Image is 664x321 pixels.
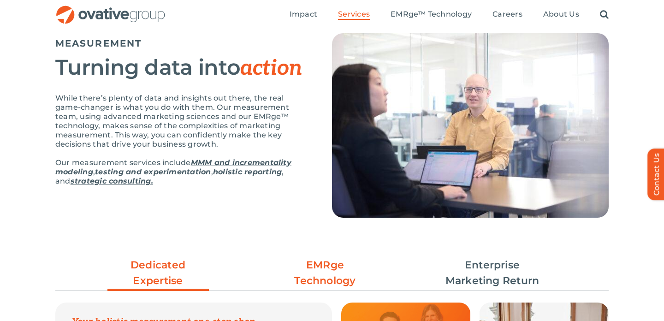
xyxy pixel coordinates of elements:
[543,10,579,20] a: About Us
[55,253,609,293] ul: Post Filters
[492,10,522,19] span: Careers
[338,10,370,19] span: Services
[442,257,543,289] a: Enterprise Marketing Return
[55,5,166,13] a: OG_Full_horizontal_RGB
[600,10,609,20] a: Search
[338,10,370,20] a: Services
[213,167,282,176] a: holistic reporting
[240,55,302,81] em: action
[543,10,579,19] span: About Us
[95,167,211,176] a: testing and experimentation
[71,177,153,185] a: strategic consulting.
[492,10,522,20] a: Careers
[391,10,472,20] a: EMRge™ Technology
[55,56,309,80] h2: Turning data into
[55,158,309,186] p: Our measurement services include , , , and
[55,94,309,149] p: While there’s plenty of data and insights out there, the real game-changer is what you do with th...
[391,10,472,19] span: EMRge™ Technology
[55,38,309,49] h5: MEASUREMENT
[332,33,609,218] img: Measurement – Hero
[55,158,291,176] a: MMM and incrementality modeling
[274,257,376,289] a: EMRge Technology
[290,10,317,20] a: Impact
[290,10,317,19] span: Impact
[107,257,209,293] a: Dedicated Expertise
